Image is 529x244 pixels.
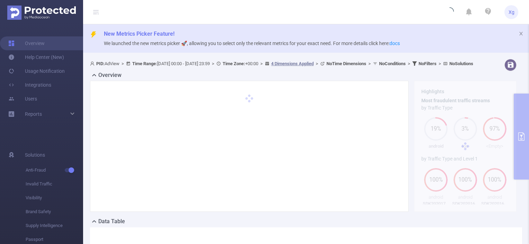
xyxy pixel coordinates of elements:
span: Reports [25,111,42,117]
a: Reports [25,107,42,121]
span: Brand Safety [26,205,83,219]
i: icon: close [519,31,523,36]
span: Xg [509,5,514,19]
h2: Overview [98,71,122,79]
a: Users [8,92,37,106]
i: icon: thunderbolt [90,31,97,38]
button: icon: close [519,30,523,37]
span: New Metrics Picker Feature! [104,31,174,37]
span: > [366,61,373,66]
b: PID: [96,61,105,66]
b: No Time Dimensions [326,61,366,66]
img: Protected Media [7,6,76,20]
h2: Data Table [98,217,125,226]
b: Time Range: [132,61,157,66]
a: Help Center (New) [8,50,64,64]
a: Overview [8,36,45,50]
b: Time Zone: [223,61,245,66]
span: Invalid Traffic [26,177,83,191]
b: No Solutions [449,61,473,66]
a: Integrations [8,78,51,92]
span: Solutions [25,148,45,162]
span: > [119,61,126,66]
span: Supply Intelligence [26,219,83,233]
span: > [406,61,412,66]
a: docs [389,41,400,46]
span: We launched the new metrics picker 🚀, allowing you to select only the relevant metrics for your e... [104,41,400,46]
span: > [210,61,216,66]
a: Usage Notification [8,64,65,78]
i: icon: loading [446,7,454,17]
span: > [314,61,320,66]
b: No Conditions [379,61,406,66]
span: Anti-Fraud [26,163,83,177]
span: Visibility [26,191,83,205]
b: No Filters [419,61,437,66]
i: icon: user [90,61,96,66]
u: 4 Dimensions Applied [271,61,314,66]
span: > [437,61,443,66]
span: AdView [DATE] 00:00 - [DATE] 23:59 +00:00 [90,61,473,66]
span: > [258,61,265,66]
